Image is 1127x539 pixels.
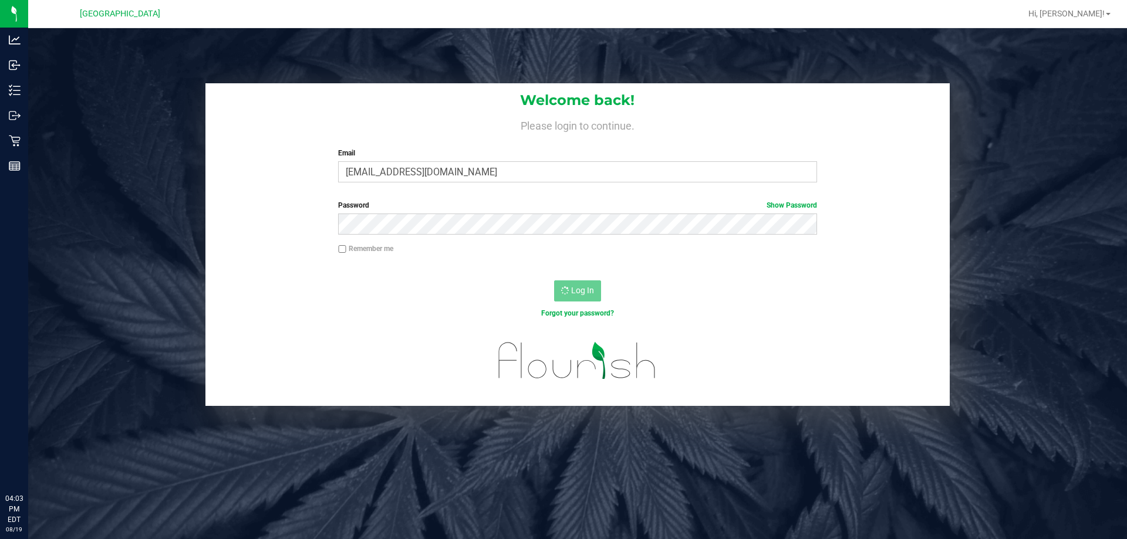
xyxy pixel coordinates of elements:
[9,84,21,96] inline-svg: Inventory
[338,243,393,254] label: Remember me
[9,59,21,71] inline-svg: Inbound
[767,201,817,209] a: Show Password
[338,245,346,253] input: Remember me
[1028,9,1105,18] span: Hi, [PERSON_NAME]!
[205,93,950,108] h1: Welcome back!
[9,135,21,147] inline-svg: Retail
[205,117,950,131] h4: Please login to continue.
[338,148,816,158] label: Email
[9,160,21,172] inline-svg: Reports
[554,280,601,301] button: Log In
[484,331,670,391] img: flourish_logo.svg
[338,201,369,209] span: Password
[5,525,23,534] p: 08/19
[5,493,23,525] p: 04:03 PM EDT
[9,34,21,46] inline-svg: Analytics
[541,309,614,317] a: Forgot your password?
[9,110,21,121] inline-svg: Outbound
[571,286,594,295] span: Log In
[80,9,160,19] span: [GEOGRAPHIC_DATA]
